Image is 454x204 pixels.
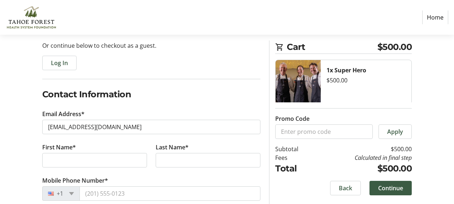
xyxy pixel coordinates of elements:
td: $500.00 [315,145,412,153]
button: Log In [42,56,77,70]
img: Super Hero [276,60,321,114]
td: Calculated in final step [315,153,412,162]
td: Total [275,162,315,175]
label: Promo Code [275,114,310,123]
h2: Contact Information [42,88,261,101]
span: Cart [287,41,377,54]
td: Subtotal [275,145,315,153]
button: Back [330,181,361,195]
label: Email Address* [42,110,85,118]
span: Apply [387,127,403,136]
button: Apply [379,124,412,139]
img: Tahoe Forest Health System Foundation's Logo [6,3,57,32]
span: Continue [378,184,403,192]
div: $500.00 [327,76,406,85]
input: Enter promo code [275,124,373,139]
td: $500.00 [315,162,412,175]
strong: 1x Super Hero [327,66,366,74]
span: Log In [51,59,68,67]
td: Fees [275,153,315,162]
label: First Name* [42,143,76,152]
label: Mobile Phone Number* [42,176,108,185]
input: (201) 555-0123 [79,186,261,201]
span: $500.00 [377,41,412,54]
p: Or continue below to checkout as a guest. [42,41,261,50]
label: Last Name* [156,143,189,152]
span: Back [339,184,352,192]
a: Home [422,10,448,24]
button: Continue [369,181,412,195]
